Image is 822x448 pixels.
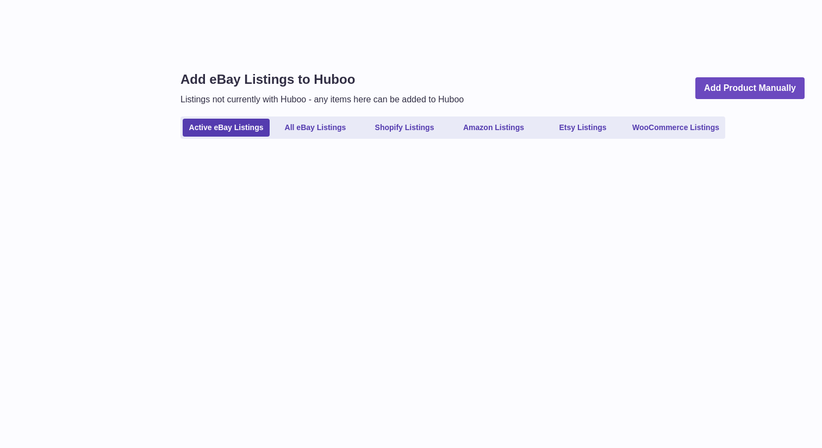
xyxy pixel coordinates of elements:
[539,119,626,137] a: Etsy Listings
[628,119,723,137] a: WooCommerce Listings
[695,77,805,100] a: Add Product Manually
[450,119,537,137] a: Amazon Listings
[183,119,270,137] a: Active eBay Listings
[361,119,448,137] a: Shopify Listings
[272,119,359,137] a: All eBay Listings
[180,94,464,106] p: Listings not currently with Huboo - any items here can be added to Huboo
[180,71,464,88] h1: Add eBay Listings to Huboo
